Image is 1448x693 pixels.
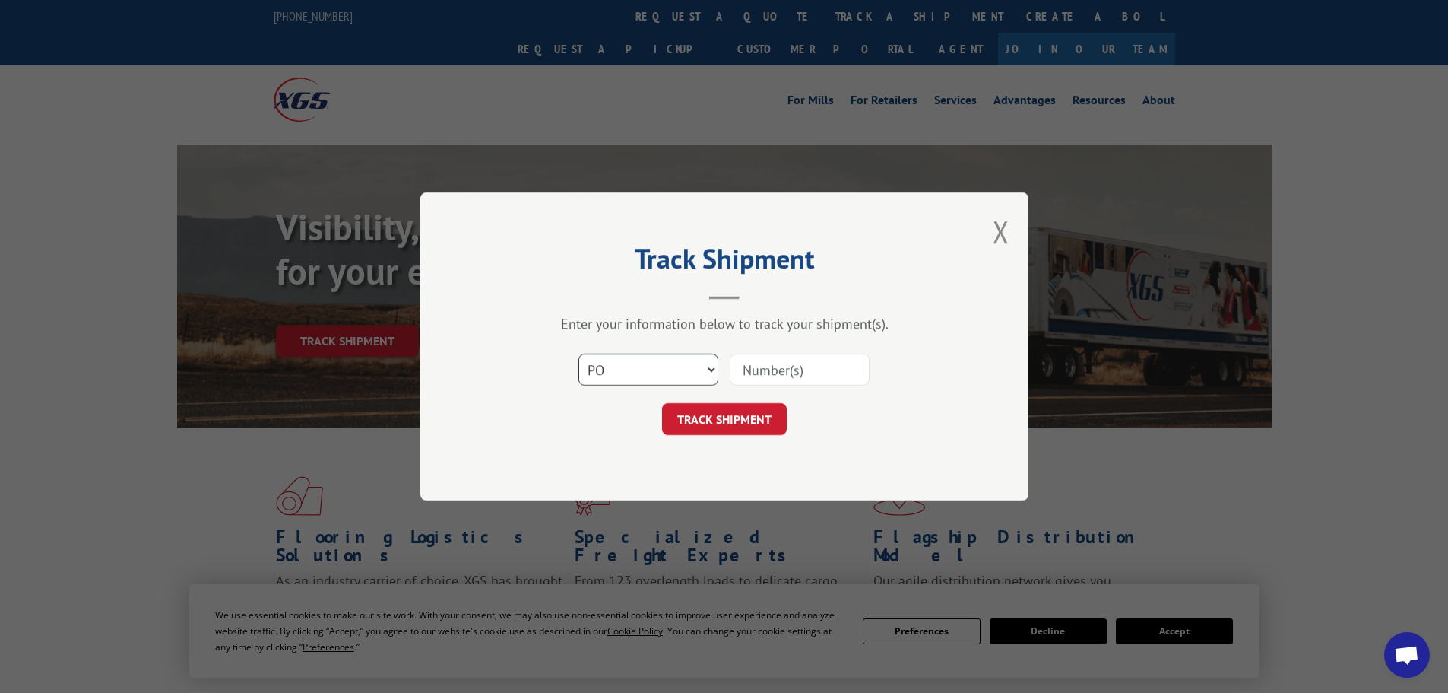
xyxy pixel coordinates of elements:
button: Close modal [993,211,1009,252]
button: TRACK SHIPMENT [662,403,787,435]
input: Number(s) [730,354,870,386]
div: Open chat [1384,632,1430,678]
div: Enter your information below to track your shipment(s). [496,315,952,332]
h2: Track Shipment [496,248,952,277]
